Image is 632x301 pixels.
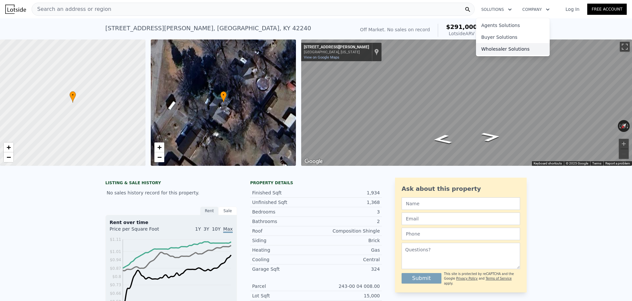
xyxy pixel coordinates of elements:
a: Zoom in [4,142,13,152]
div: Lot Sqft [252,292,316,299]
div: 243-00 04 008.00 [316,283,380,289]
tspan: $0.87 [110,266,121,271]
a: Zoom out [4,152,13,162]
a: Free Account [587,4,627,15]
div: Finished Sqft [252,189,316,196]
div: Rent [200,207,219,215]
button: Company [517,4,555,15]
span: + [157,143,161,151]
div: Ask about this property [402,184,520,193]
tspan: $0.66 [110,291,121,296]
span: • [69,92,76,98]
div: Lotside ARV [446,30,477,37]
button: Toggle fullscreen view [620,42,630,52]
div: • [220,91,227,103]
a: Terms (opens in new tab) [592,162,601,165]
div: Price per Square Foot [110,226,171,236]
a: Buyer Solutions [476,31,550,43]
div: Gas [316,247,380,253]
div: Central [316,256,380,263]
span: − [7,153,11,161]
div: 15,000 [316,292,380,299]
div: Parcel [252,283,316,289]
div: [STREET_ADDRESS][PERSON_NAME] [304,45,369,50]
a: Wholesaler Solutions [476,43,550,55]
div: Bedrooms [252,209,316,215]
button: Rotate counterclockwise [618,120,621,132]
button: Submit [402,273,441,284]
div: Map [301,39,632,166]
path: Go Northeast, Blane Dr [425,133,460,146]
div: • [69,91,76,103]
a: Zoom in [154,142,164,152]
tspan: $0.8 [112,274,121,279]
div: Property details [250,180,382,186]
path: Go Southwest, Blane Dr [473,130,509,144]
input: Email [402,213,520,225]
tspan: $0.94 [110,258,121,262]
button: Rotate clockwise [626,120,630,132]
div: 1,368 [316,199,380,206]
div: Bathrooms [252,218,316,225]
img: Google [303,157,325,166]
span: $291,000 [446,23,477,30]
div: 3 [316,209,380,215]
div: Garage Sqft [252,266,316,272]
input: Name [402,197,520,210]
div: Siding [252,237,316,244]
button: Solutions [476,4,517,15]
a: Zoom out [154,152,164,162]
div: Off Market. No sales on record [360,26,430,33]
a: Report a problem [605,162,630,165]
tspan: $1.01 [110,249,121,254]
a: Show location on map [374,48,379,56]
div: Heating [252,247,316,253]
div: No sales history record for this property. [105,187,237,199]
span: 3Y [203,226,209,232]
div: Unfinished Sqft [252,199,316,206]
tspan: $1.11 [110,237,121,242]
button: Keyboard shortcuts [534,161,562,166]
div: [GEOGRAPHIC_DATA], [US_STATE] [304,50,369,54]
span: Max [223,226,233,233]
span: 10Y [212,226,221,232]
div: Cooling [252,256,316,263]
div: This site is protected by reCAPTCHA and the Google and apply. [444,272,520,286]
div: Solutions [476,18,550,56]
tspan: $0.73 [110,283,121,287]
a: View on Google Maps [304,55,339,60]
a: Agents Solutions [476,19,550,31]
span: Search an address or region [32,5,111,13]
a: Open this area in Google Maps (opens a new window) [303,157,325,166]
div: Street View [301,39,632,166]
div: Rent over time [110,219,233,226]
img: Lotside [5,5,26,14]
a: Privacy Policy [456,277,478,280]
div: Brick [316,237,380,244]
div: LISTING & SALE HISTORY [105,180,237,187]
div: [STREET_ADDRESS][PERSON_NAME] , [GEOGRAPHIC_DATA] , KY 42240 [105,24,311,33]
span: + [7,143,11,151]
input: Phone [402,228,520,240]
a: Log In [558,6,587,13]
div: Sale [219,207,237,215]
button: Reset the view [618,120,630,132]
span: 1Y [195,226,201,232]
button: Zoom out [619,149,629,159]
span: − [157,153,161,161]
div: Composition Shingle [316,228,380,234]
button: Zoom in [619,139,629,149]
div: Roof [252,228,316,234]
div: 324 [316,266,380,272]
span: © 2025 Google [566,162,588,165]
div: 1,934 [316,189,380,196]
div: 2 [316,218,380,225]
a: Terms of Service [486,277,512,280]
span: • [220,92,227,98]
